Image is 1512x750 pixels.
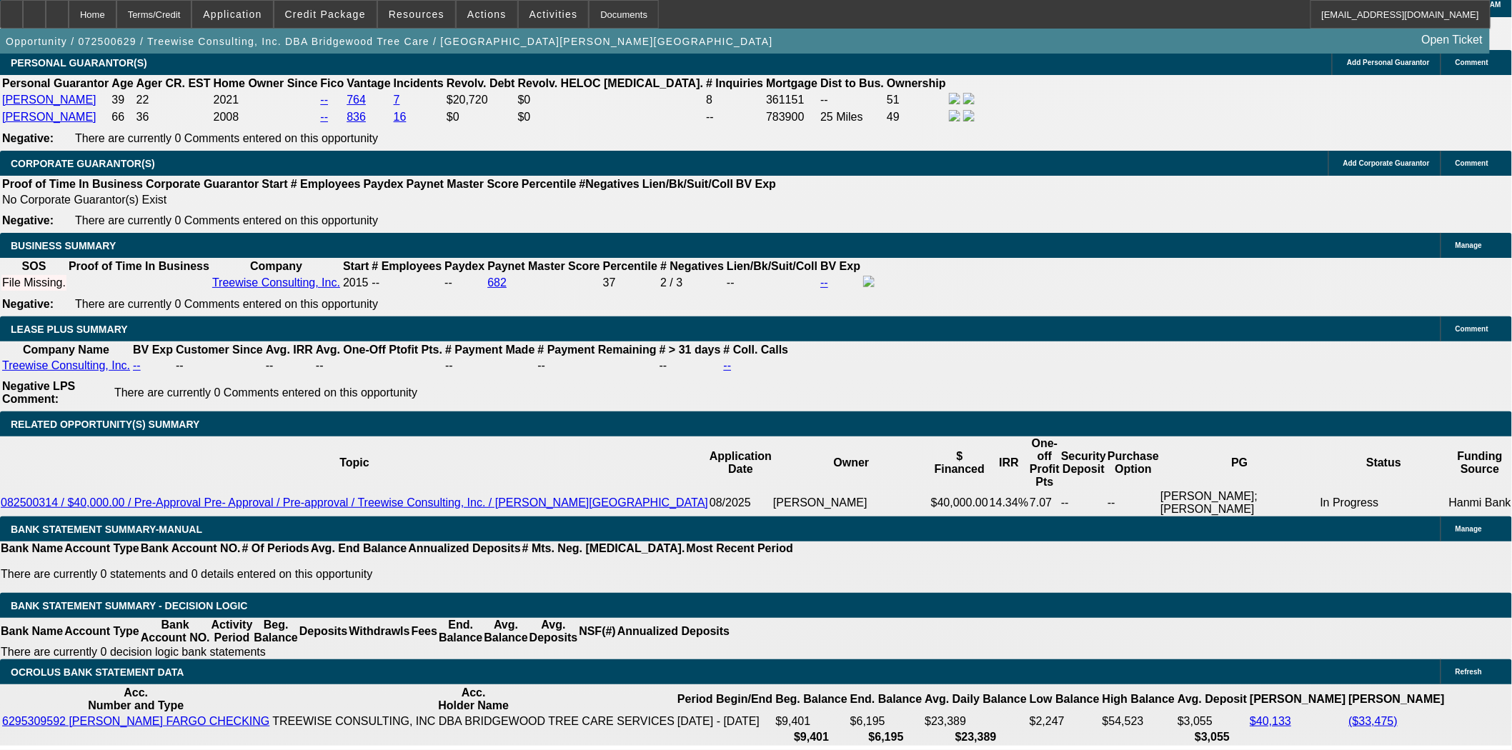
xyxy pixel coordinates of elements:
[642,178,733,190] b: Lien/Bk/Suit/Coll
[285,9,366,20] span: Credit Package
[963,93,975,104] img: linkedin-icon.png
[772,436,930,489] th: Owner
[378,1,455,28] button: Resources
[517,92,705,108] td: $0
[1,496,708,509] a: 082500314 / $40,000.00 / Pre-Approval Pre- Approval / Pre-approval / Treewise Consulting, Inc. / ...
[705,109,764,125] td: --
[949,93,960,104] img: facebook-icon.png
[529,618,579,645] th: Avg. Deposits
[709,436,772,489] th: Application Date
[765,92,818,108] td: 361151
[2,276,66,289] div: File Missing.
[2,715,269,727] a: 6295309592 [PERSON_NAME] FARGO CHECKING
[736,178,776,190] b: BV Exp
[1107,489,1160,516] td: --
[1348,686,1446,713] th: [PERSON_NAME]
[930,489,989,516] td: $40,000.00
[1456,241,1482,249] span: Manage
[2,111,96,123] a: [PERSON_NAME]
[214,111,239,123] span: 2008
[11,324,128,335] span: LEASE PLUS SUMMARY
[23,344,109,356] b: Company Name
[272,686,675,713] th: Acc. Holder Name
[11,666,184,678] span: OCROLUS BANK STATEMENT DATA
[677,686,773,713] th: Period Begin/End
[1250,715,1291,727] a: $40,133
[820,92,885,108] td: --
[2,298,54,310] b: Negative:
[886,92,947,108] td: 51
[705,92,764,108] td: 8
[299,618,349,645] th: Deposits
[522,541,686,556] th: # Mts. Neg. [MEDICAL_DATA].
[2,77,109,89] b: Personal Guarantor
[364,178,404,190] b: Paydex
[111,109,134,125] td: 66
[660,260,724,272] b: # Negatives
[850,686,922,713] th: End. Balance
[765,109,818,125] td: 783900
[1347,59,1430,66] span: Add Personal Guarantor
[347,77,390,89] b: Vantage
[175,359,264,373] td: --
[706,77,763,89] b: # Inquiries
[272,714,675,729] td: TREEWISE CONSULTING, INC DBA BRIDGEWOOD TREE CARE SERVICES
[538,344,657,356] b: # Payment Remaining
[1107,436,1160,489] th: Purchase Option
[262,178,287,190] b: Start
[457,1,517,28] button: Actions
[411,618,438,645] th: Fees
[274,1,377,28] button: Credit Package
[1029,714,1100,729] td: $2,247
[820,260,860,272] b: BV Exp
[850,714,922,729] td: $6,195
[483,618,528,645] th: Avg. Balance
[887,77,946,89] b: Ownership
[1177,730,1248,744] th: $3,055
[766,77,817,89] b: Mortgage
[315,359,443,373] td: --
[447,77,515,89] b: Revolv. Debt
[250,260,302,272] b: Company
[1249,686,1346,713] th: [PERSON_NAME]
[6,36,773,47] span: Opportunity / 072500629 / Treewise Consulting, Inc. DBA Bridgewood Tree Care / [GEOGRAPHIC_DATA][...
[310,541,408,556] th: Avg. End Balance
[407,178,519,190] b: Paynet Master Score
[886,109,947,125] td: 49
[924,730,1028,744] th: $23,389
[709,489,772,516] td: 08/2025
[775,730,847,744] th: $9,401
[394,77,444,89] b: Incidents
[578,618,617,645] th: NSF(#)
[64,541,140,556] th: Account Type
[1,686,270,713] th: Acc. Number and Type
[529,9,578,20] span: Activities
[438,618,483,645] th: End. Balance
[445,344,534,356] b: # Payment Made
[11,158,155,169] span: CORPORATE GUARANTOR(S)
[444,275,485,291] td: --
[603,260,657,272] b: Percentile
[136,92,212,108] td: 22
[724,344,789,356] b: # Coll. Calls
[1343,159,1430,167] span: Add Corporate Guarantor
[446,92,516,108] td: $20,720
[660,276,724,289] div: 2 / 3
[1060,436,1107,489] th: Security Deposit
[775,686,847,713] th: Beg. Balance
[1102,686,1175,713] th: High Balance
[133,359,141,371] a: --
[75,214,378,226] span: There are currently 0 Comments entered on this opportunity
[580,178,640,190] b: #Negatives
[1160,489,1319,516] td: [PERSON_NAME]; [PERSON_NAME]
[820,109,885,125] td: 25 Miles
[863,276,875,287] img: facebook-icon.png
[1029,489,1060,516] td: 7.07
[111,77,133,89] b: Age
[924,686,1028,713] th: Avg. Daily Balance
[617,618,730,645] th: Annualized Deposits
[11,419,199,430] span: RELATED OPPORTUNITY(S) SUMMARY
[2,359,130,371] a: Treewise Consulting, Inc.
[444,359,535,373] td: --
[930,436,989,489] th: $ Financed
